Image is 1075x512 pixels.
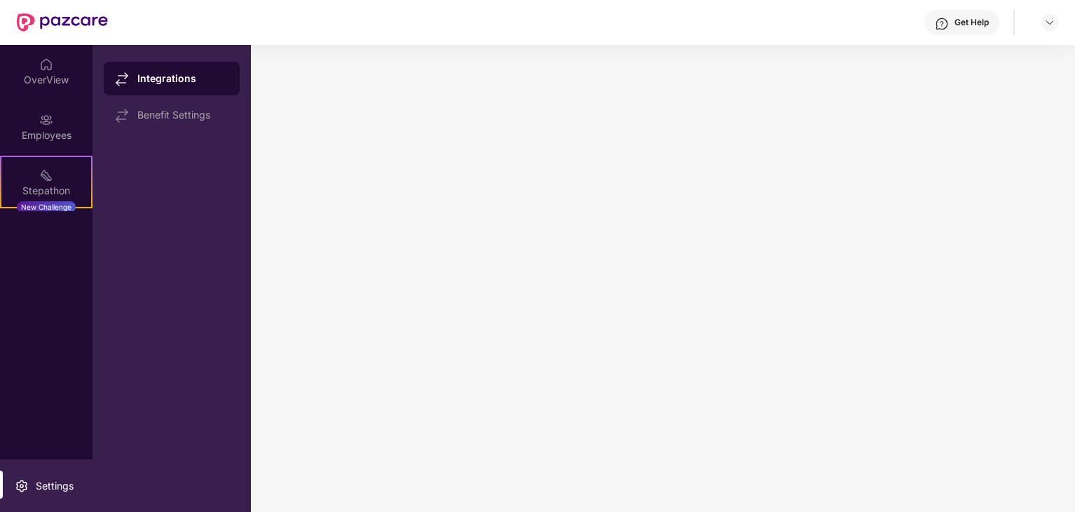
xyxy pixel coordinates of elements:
img: svg+xml;base64,PHN2ZyB4bWxucz0iaHR0cDovL3d3dy53My5vcmcvMjAwMC9zdmciIHdpZHRoPSIxNy44MzIiIGhlaWdodD... [115,72,129,86]
img: svg+xml;base64,PHN2ZyBpZD0iSGVscC0zMngzMiIgeG1sbnM9Imh0dHA6Ly93d3cudzMub3JnLzIwMDAvc3ZnIiB3aWR0aD... [935,17,949,31]
div: New Challenge [17,201,76,213]
div: Settings [32,479,78,493]
img: svg+xml;base64,PHN2ZyBpZD0iRW1wbG95ZWVzIiB4bWxucz0iaHR0cDovL3d3dy53My5vcmcvMjAwMC9zdmciIHdpZHRoPS... [39,113,53,127]
div: Integrations [137,72,228,86]
img: svg+xml;base64,PHN2ZyBpZD0iSG9tZSIgeG1sbnM9Imh0dHA6Ly93d3cudzMub3JnLzIwMDAvc3ZnIiB3aWR0aD0iMjAiIG... [39,58,53,72]
div: Stepathon [1,184,91,198]
img: New Pazcare Logo [17,13,108,32]
img: svg+xml;base64,PHN2ZyB4bWxucz0iaHR0cDovL3d3dy53My5vcmcvMjAwMC9zdmciIHdpZHRoPSIyMSIgaGVpZ2h0PSIyMC... [39,168,53,182]
img: svg+xml;base64,PHN2ZyBpZD0iU2V0dGluZy0yMHgyMCIgeG1sbnM9Imh0dHA6Ly93d3cudzMub3JnLzIwMDAvc3ZnIiB3aW... [15,479,29,493]
div: Get Help [954,17,989,28]
div: Benefit Settings [137,109,228,121]
img: svg+xml;base64,PHN2ZyB4bWxucz0iaHR0cDovL3d3dy53My5vcmcvMjAwMC9zdmciIHdpZHRoPSIxNy44MzIiIGhlaWdodD... [115,109,129,123]
img: svg+xml;base64,PHN2ZyBpZD0iRHJvcGRvd24tMzJ4MzIiIHhtbG5zPSJodHRwOi8vd3d3LnczLm9yZy8yMDAwL3N2ZyIgd2... [1044,17,1055,28]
